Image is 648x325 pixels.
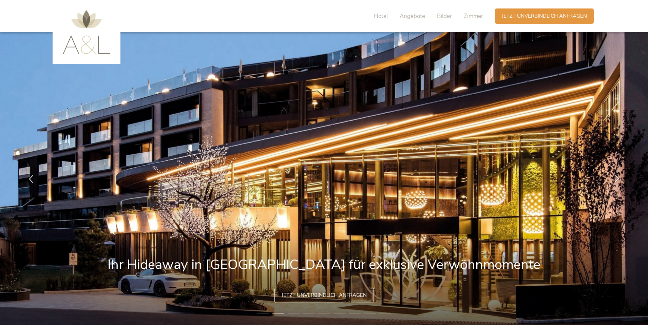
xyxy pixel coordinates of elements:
[437,12,452,20] span: Bilder
[400,12,425,20] span: Angebote
[63,10,110,54] img: AMONTI & LUNARIS Wellnessresort
[374,12,388,20] span: Hotel
[464,12,483,20] span: Zimmer
[502,13,587,20] span: Jetzt unverbindlich anfragen
[282,292,367,299] span: Jetzt unverbindlich anfragen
